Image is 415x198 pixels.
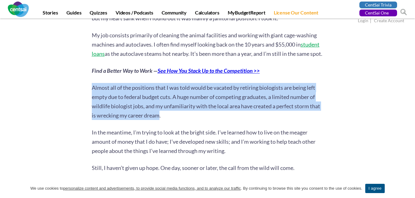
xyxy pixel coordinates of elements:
[63,10,85,18] a: Guides
[359,10,397,16] a: CentSai One
[112,10,157,18] a: Videos / Podcasts
[158,67,260,74] a: See How You Stack Up to the Competition >>
[374,18,404,24] a: Create Account
[92,41,320,57] a: student loans
[358,18,368,24] a: Login
[86,10,111,18] a: Quizzes
[158,10,190,18] a: Community
[369,17,373,24] span: |
[63,186,241,191] u: personalize content and advertisements, to provide social media functions, and to analyze our tra...
[365,184,384,193] a: I agree
[30,185,362,192] span: We use cookies to . By continuing to browse this site you consent to the use of cookies.
[270,10,322,18] a: License Our Content
[92,83,324,120] p: Almost all of the positions that I was told would be vacated by retiring biologists are being lef...
[92,163,324,172] p: Still, I haven’t given up hope. One day, sooner or later, the call from the wild will come.
[8,2,29,17] img: CentSai
[191,10,223,18] a: Calculators
[359,2,397,8] a: CentSai Trivia
[92,31,324,58] p: My job consists primarily of cleaning the animal facilities and working with giant cage-washing m...
[92,67,260,74] span: Find a Better Way to Work —
[92,128,324,155] p: In the meantime, I'm trying to look at the bright side. I’ve learned how to live on the meager am...
[224,10,269,18] a: MyBudgetReport
[39,10,62,18] a: Stories
[404,185,410,192] a: I agree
